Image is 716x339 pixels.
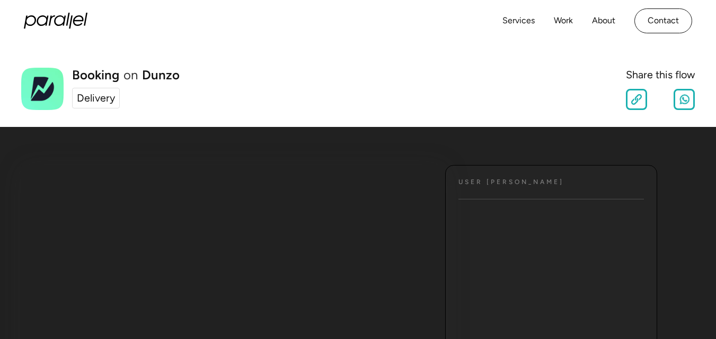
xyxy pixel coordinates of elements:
[77,90,115,106] div: Delivery
[458,178,564,186] h4: User [PERSON_NAME]
[634,8,692,33] a: Contact
[592,13,615,29] a: About
[554,13,573,29] a: Work
[142,69,180,81] a: Dunzo
[626,67,695,83] div: Share this flow
[72,88,120,109] a: Delivery
[123,69,138,81] div: on
[72,69,119,81] h1: Booking
[24,13,87,29] a: home
[502,13,535,29] a: Services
